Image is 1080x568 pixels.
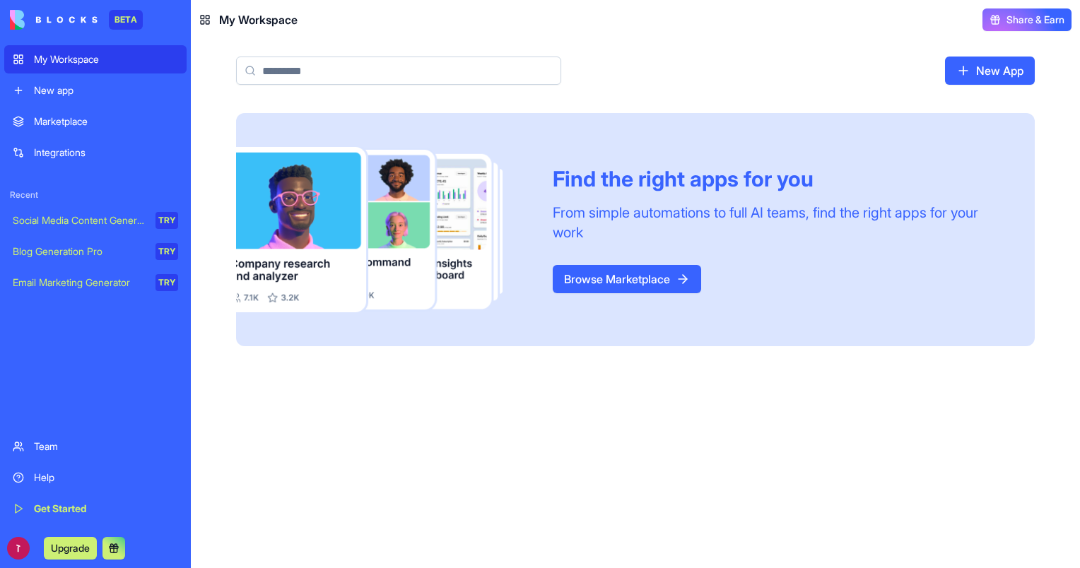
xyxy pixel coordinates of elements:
button: Share & Earn [982,8,1072,31]
div: Email Marketing Generator [13,276,146,290]
div: Marketplace [34,114,178,129]
a: My Workspace [4,45,187,73]
div: Integrations [34,146,178,160]
div: Team [34,439,178,454]
a: Integrations [4,138,187,167]
a: Upgrade [44,540,97,555]
div: BETA [109,10,143,30]
a: New App [945,57,1035,85]
a: New app [4,76,187,105]
img: ACg8ocI3W0A8TAtQAi5LGd3ZGkV72beD2i5R9jN2xjIhFdXQoFXKoAku=s96-c [7,537,30,560]
a: Browse Marketplace [553,265,701,293]
a: Social Media Content GeneratorTRY [4,206,187,235]
img: logo [10,10,98,30]
a: Team [4,432,187,461]
div: Social Media Content Generator [13,213,146,227]
a: Get Started [4,495,187,523]
div: Blog Generation Pro [13,244,146,259]
a: Marketplace [4,107,187,136]
span: Recent [4,189,187,201]
span: Share & Earn [1006,13,1064,27]
a: BETA [10,10,143,30]
span: My Workspace [219,11,298,28]
div: TRY [155,274,178,291]
div: My Workspace [34,52,178,66]
div: New app [34,83,178,97]
div: TRY [155,243,178,260]
div: Help [34,471,178,485]
div: Get Started [34,502,178,516]
div: Find the right apps for you [553,166,1001,191]
a: Help [4,463,187,492]
img: Frame_181_egmpey.png [236,147,530,312]
a: Blog Generation ProTRY [4,237,187,266]
div: From simple automations to full AI teams, find the right apps for your work [553,203,1001,242]
a: Email Marketing GeneratorTRY [4,268,187,297]
button: Upgrade [44,537,97,560]
div: TRY [155,212,178,229]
